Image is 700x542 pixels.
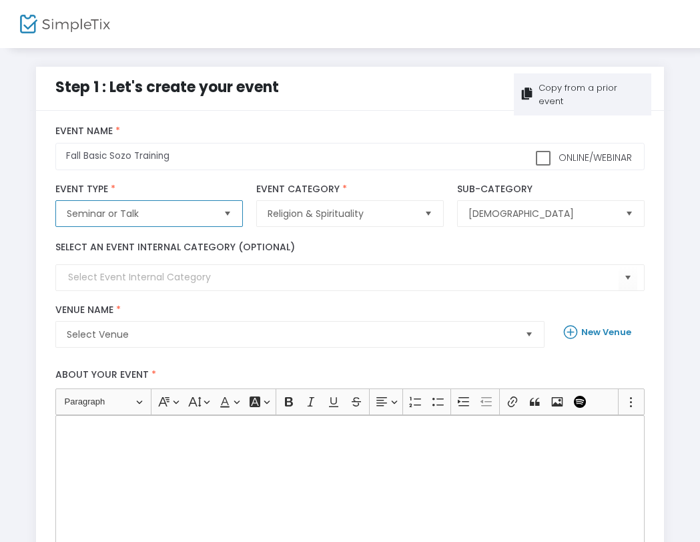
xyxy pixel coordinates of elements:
[55,184,243,196] label: Event Type
[59,392,149,413] button: Paragraph
[218,201,237,226] button: Select
[619,264,637,292] button: Select
[537,81,643,107] div: Copy from a prior event
[55,304,545,316] label: Venue Name
[268,207,414,220] span: Religion & Spirituality
[68,270,619,284] input: Select Event Internal Category
[581,326,631,338] b: New Venue
[520,322,539,347] button: Select
[55,77,279,97] span: Step 1 : Let's create your event
[55,240,295,254] label: Select an event internal category (optional)
[468,207,615,220] span: [DEMOGRAPHIC_DATA]
[67,207,213,220] span: Seminar or Talk
[620,201,639,226] button: Select
[256,184,444,196] label: Event Category
[55,388,645,415] div: Editor toolbar
[55,143,645,170] input: What would you like to call your Event?
[49,361,651,388] label: About your event
[419,201,438,226] button: Select
[67,328,514,341] span: Select Venue
[457,184,645,196] label: Sub-Category
[65,394,134,410] span: Paragraph
[55,125,645,138] label: Event Name
[556,151,632,164] span: Online/Webinar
